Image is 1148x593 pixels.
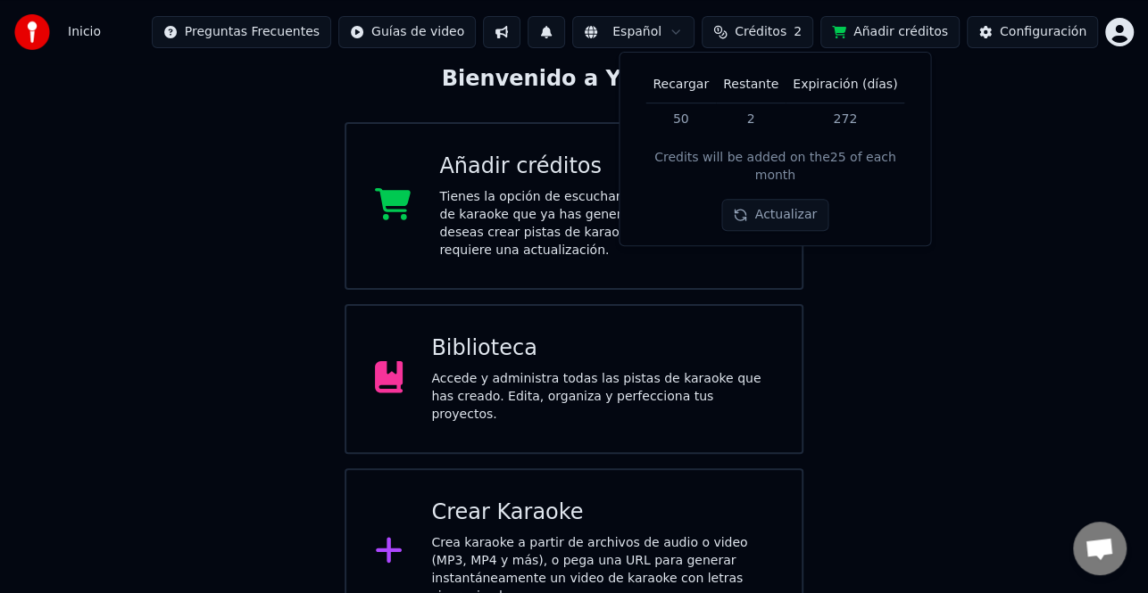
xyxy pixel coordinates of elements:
th: Expiración (días) [786,67,904,103]
button: Actualizar [722,200,828,232]
span: 2 [794,23,802,41]
button: Configuración [967,16,1098,48]
td: 50 [645,103,716,135]
div: Biblioteca [431,334,773,363]
div: Añadir créditos [439,152,773,181]
button: Preguntas Frecuentes [152,16,331,48]
div: Chat abierto [1073,522,1127,575]
div: Accede y administra todas las pistas de karaoke que has creado. Edita, organiza y perfecciona tus... [431,370,773,424]
th: Restante [716,67,786,103]
button: Añadir créditos [820,16,960,48]
th: Recargar [645,67,716,103]
div: Crear Karaoke [431,498,773,527]
td: 2 [716,103,786,135]
div: Bienvenido a Youka [442,65,707,94]
span: Créditos [735,23,786,41]
div: Configuración [1000,23,1086,41]
button: Créditos2 [702,16,813,48]
nav: breadcrumb [68,23,101,41]
div: Tienes la opción de escuchar o descargar las pistas de karaoke que ya has generado. Sin embargo, ... [439,188,773,259]
div: Credits will be added on the 25 of each month [634,150,916,185]
span: Inicio [68,23,101,41]
td: 272 [786,103,904,135]
img: youka [14,14,50,50]
button: Guías de video [338,16,476,48]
